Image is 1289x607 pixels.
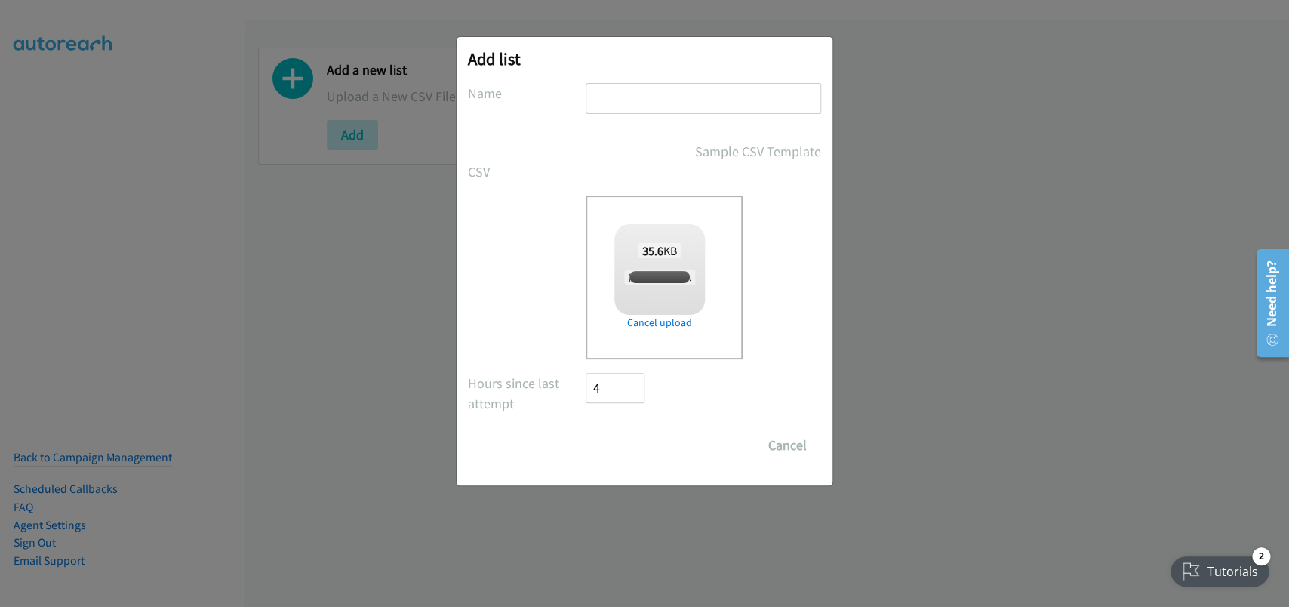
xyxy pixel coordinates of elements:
[1247,243,1289,363] iframe: Resource Center
[1161,541,1278,596] iframe: Checklist
[624,270,840,285] span: [PERSON_NAME] + Fujitsu _ SAP FY25Q2 TAL SG.csv
[642,243,663,258] strong: 35.6
[754,430,821,461] button: Cancel
[468,83,586,103] label: Name
[468,373,586,414] label: Hours since last attempt
[695,141,821,162] a: Sample CSV Template
[468,48,821,69] h2: Add list
[468,162,586,182] label: CSV
[638,243,682,258] span: KB
[614,315,705,331] a: Cancel upload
